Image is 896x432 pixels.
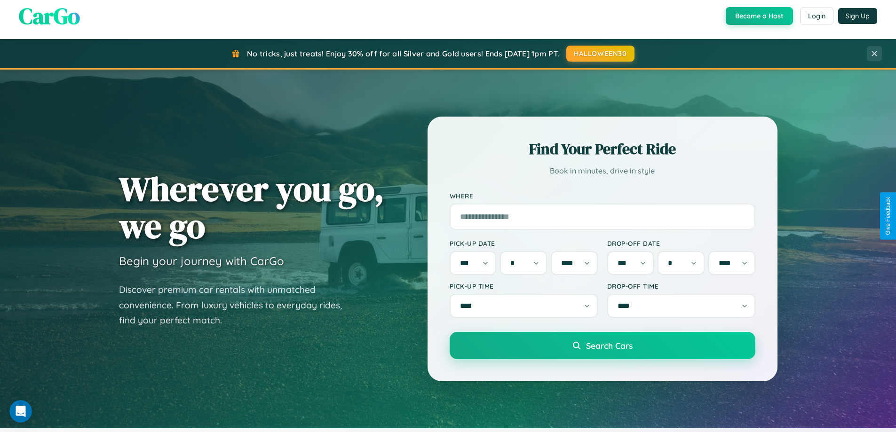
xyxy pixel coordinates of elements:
iframe: Intercom live chat [9,400,32,423]
button: Sign Up [838,8,877,24]
div: Give Feedback [885,197,891,235]
h2: Find Your Perfect Ride [450,139,755,159]
label: Pick-up Date [450,239,598,247]
button: Login [800,8,833,24]
label: Where [450,192,755,200]
span: CarGo [19,0,80,31]
h1: Wherever you go, we go [119,170,384,244]
p: Book in minutes, drive in style [450,164,755,178]
p: Discover premium car rentals with unmatched convenience. From luxury vehicles to everyday rides, ... [119,282,354,328]
h3: Begin your journey with CarGo [119,254,284,268]
span: No tricks, just treats! Enjoy 30% off for all Silver and Gold users! Ends [DATE] 1pm PT. [247,49,559,58]
button: Become a Host [726,7,793,25]
label: Pick-up Time [450,282,598,290]
span: Search Cars [586,340,633,351]
label: Drop-off Date [607,239,755,247]
button: HALLOWEEN30 [566,46,634,62]
label: Drop-off Time [607,282,755,290]
button: Search Cars [450,332,755,359]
